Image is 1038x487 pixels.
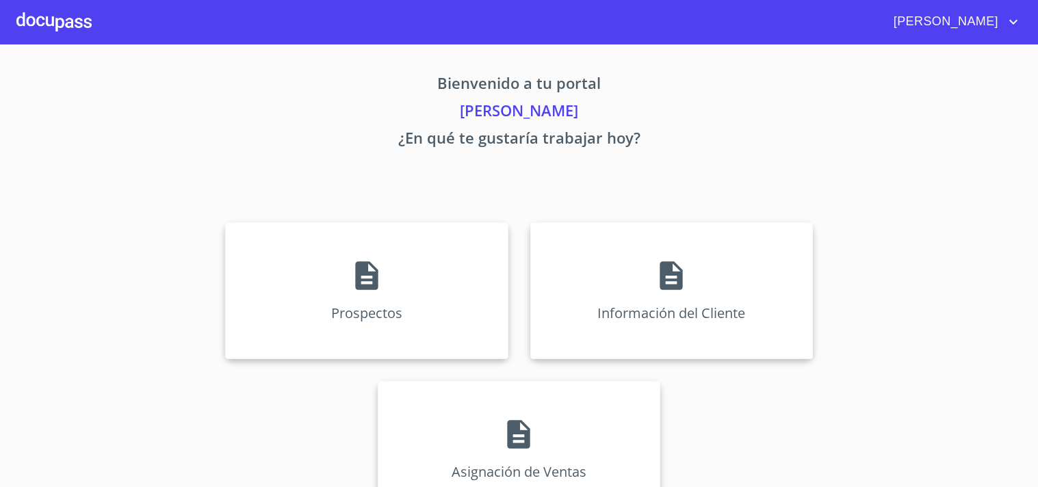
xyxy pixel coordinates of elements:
[98,72,941,99] p: Bienvenido a tu portal
[883,11,1005,33] span: [PERSON_NAME]
[98,99,941,127] p: [PERSON_NAME]
[98,127,941,154] p: ¿En qué te gustaría trabajar hoy?
[452,462,586,481] p: Asignación de Ventas
[883,11,1022,33] button: account of current user
[331,304,402,322] p: Prospectos
[597,304,745,322] p: Información del Cliente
